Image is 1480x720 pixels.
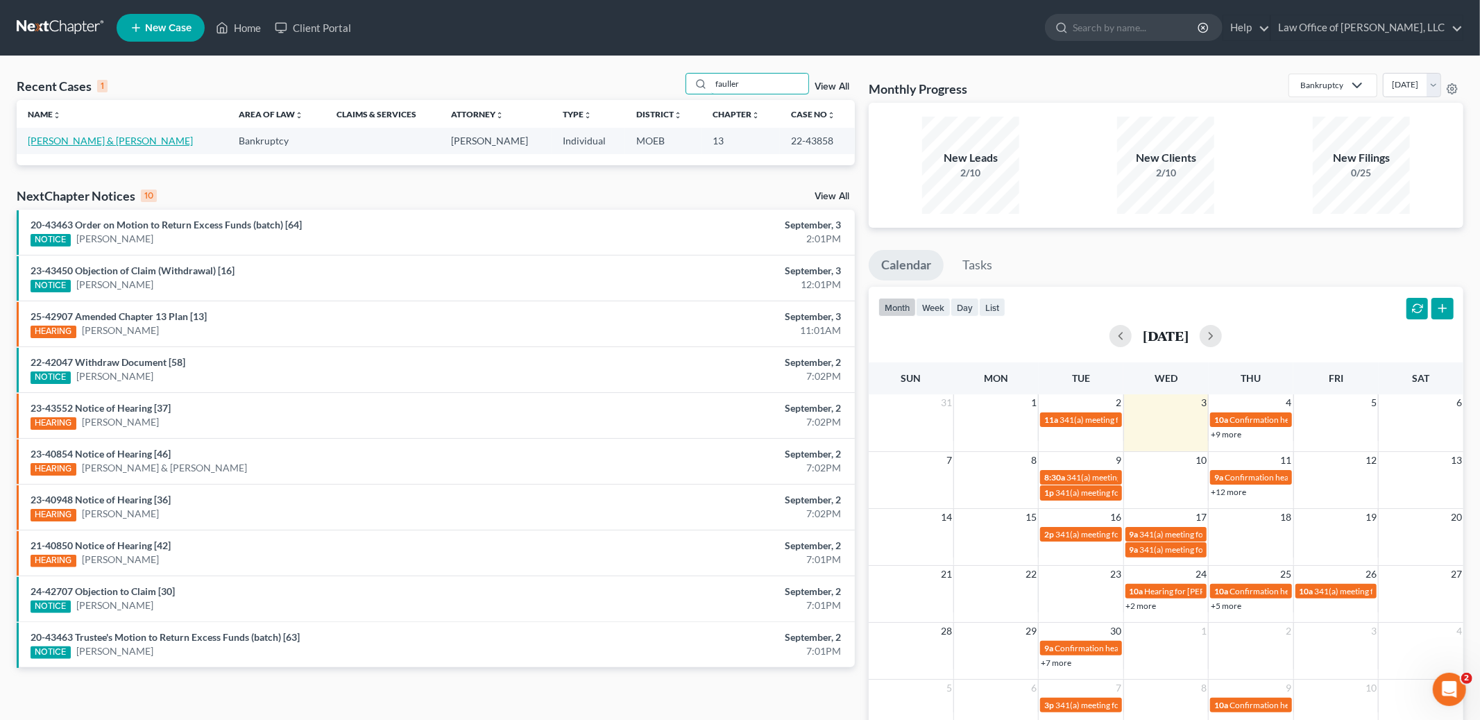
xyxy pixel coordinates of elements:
[1117,166,1214,180] div: 2/10
[625,128,701,153] td: MOEB
[1117,150,1214,166] div: New Clients
[1230,700,1461,710] span: Confirmation hearing for [PERSON_NAME] & [PERSON_NAME]
[31,234,71,246] div: NOTICE
[97,80,108,92] div: 1
[1364,509,1378,526] span: 19
[82,415,159,429] a: [PERSON_NAME]
[984,372,1008,384] span: Mon
[1279,452,1293,469] span: 11
[580,507,841,521] div: 7:02PM
[31,601,71,613] div: NOTICE
[31,448,171,460] a: 23-40854 Notice of Hearing [46]
[31,326,76,338] div: HEARING
[76,644,153,658] a: [PERSON_NAME]
[1211,429,1241,439] a: +9 more
[31,402,171,414] a: 23-43552 Notice of Hearing [37]
[141,190,157,202] div: 10
[939,509,953,526] span: 14
[209,15,268,40] a: Home
[951,298,979,317] button: day
[979,298,1005,317] button: list
[1044,487,1054,498] span: 1p
[31,555,76,567] div: HEARING
[1313,150,1410,166] div: New Filings
[563,109,592,119] a: Typeunfold_more
[901,372,921,384] span: Sun
[1130,586,1143,596] span: 10a
[580,310,841,324] div: September, 3
[1130,529,1139,539] span: 9a
[580,630,841,644] div: September, 2
[1370,394,1378,411] span: 5
[268,15,358,40] a: Client Portal
[950,250,1005,281] a: Tasks
[31,310,207,322] a: 25-42907 Amended Chapter 13 Plan [13]
[1115,452,1123,469] span: 9
[1024,509,1038,526] span: 15
[701,128,780,153] td: 13
[1461,673,1472,684] span: 2
[552,128,625,153] td: Individual
[1130,544,1139,555] span: 9a
[1364,680,1378,696] span: 10
[82,324,159,337] a: [PERSON_NAME]
[580,355,841,369] div: September, 2
[815,192,849,201] a: View All
[939,623,953,639] span: 28
[1055,643,1286,653] span: Confirmation hearing for [PERSON_NAME] & [PERSON_NAME]
[1194,452,1208,469] span: 10
[53,111,61,119] i: unfold_more
[711,74,808,94] input: Search by name...
[1109,623,1123,639] span: 30
[1109,566,1123,583] span: 23
[1024,566,1038,583] span: 22
[1364,566,1378,583] span: 26
[939,394,953,411] span: 31
[1300,79,1343,91] div: Bankruptcy
[1140,529,1274,539] span: 341(a) meeting for [PERSON_NAME]
[440,128,552,153] td: [PERSON_NAME]
[31,265,235,276] a: 23-43450 Objection of Claim (Withdrawal) [16]
[1271,15,1463,40] a: Law Office of [PERSON_NAME], LLC
[1214,700,1228,710] span: 10a
[1285,623,1293,639] span: 2
[1313,166,1410,180] div: 0/25
[1214,415,1228,425] span: 10a
[1455,394,1463,411] span: 6
[31,463,76,476] div: HEARING
[713,109,760,119] a: Chapterunfold_more
[76,598,153,612] a: [PERSON_NAME]
[1143,328,1189,343] h2: [DATE]
[580,644,841,658] div: 7:01PM
[791,109,835,119] a: Case Nounfold_more
[580,324,841,337] div: 11:01AM
[674,111,682,119] i: unfold_more
[580,585,841,598] div: September, 2
[495,111,504,119] i: unfold_more
[1030,452,1038,469] span: 8
[1211,601,1241,611] a: +5 more
[827,111,835,119] i: unfold_more
[1055,487,1189,498] span: 341(a) meeting for [PERSON_NAME]
[636,109,682,119] a: Districtunfold_more
[751,111,760,119] i: unfold_more
[82,507,159,521] a: [PERSON_NAME]
[17,187,157,204] div: NextChapter Notices
[1433,673,1466,706] iframe: Intercom live chat
[869,81,967,97] h3: Monthly Progress
[31,219,302,231] a: 20-43463 Order on Motion to Return Excess Funds (batch) [64]
[17,78,108,94] div: Recent Cases
[239,109,303,119] a: Area of Lawunfold_more
[1030,680,1038,696] span: 6
[31,585,175,597] a: 24-42707 Objection to Claim [30]
[1055,700,1189,710] span: 341(a) meeting for [PERSON_NAME]
[82,553,159,567] a: [PERSON_NAME]
[1211,487,1246,497] a: +12 more
[76,232,153,246] a: [PERSON_NAME]
[1200,623,1208,639] span: 1
[580,461,841,475] div: 7:02PM
[1041,658,1071,668] a: +7 more
[1449,509,1463,526] span: 20
[31,417,76,430] div: HEARING
[325,100,440,128] th: Claims & Services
